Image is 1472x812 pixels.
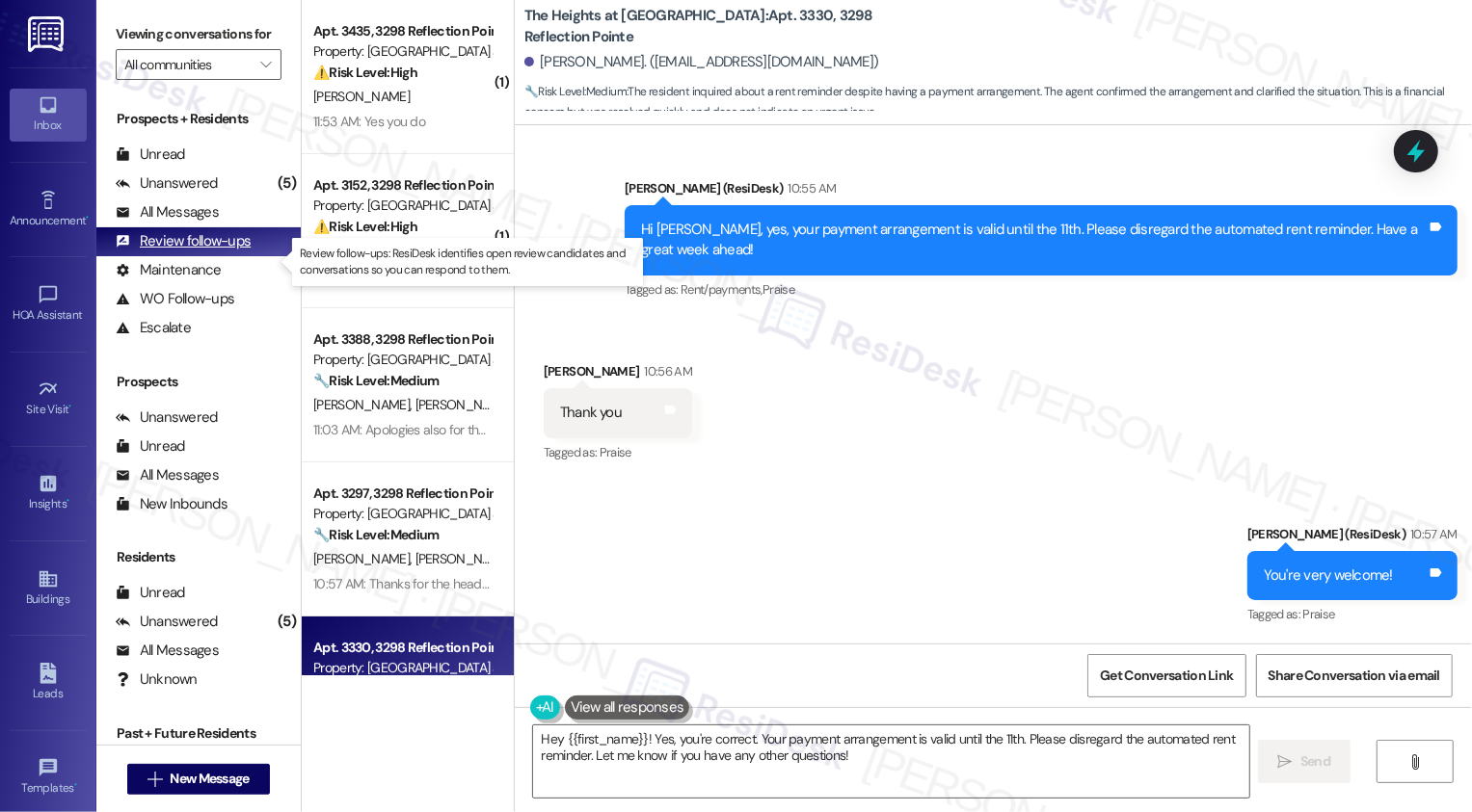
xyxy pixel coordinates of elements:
[273,607,301,637] div: (5)
[116,289,234,309] div: WO Follow-ups
[313,550,415,567] span: [PERSON_NAME]
[524,6,910,47] b: The Heights at [GEOGRAPHIC_DATA]: Apt. 3330, 3298 Reflection Pointe
[625,275,1458,303] div: Tagged as:
[313,218,417,235] strong: ⚠️ Risk Level: High
[1100,666,1233,686] span: Get Conversation Link
[313,526,439,543] strong: 🔧 Risk Level: Medium
[1408,754,1423,770] i: 
[1269,666,1440,686] span: Share Conversation via email
[415,396,511,413] span: [PERSON_NAME]
[544,438,692,466] div: Tagged as:
[1256,654,1453,697] button: Share Conversation via email
[10,563,87,615] a: Buildings
[69,400,72,413] span: •
[524,82,1472,123] span: : The resident inquired about a rent reminder despite having a payment arrangement. The agent con...
[313,658,492,678] div: Property: [GEOGRAPHIC_DATA] at [GEOGRAPHIC_DATA]
[415,550,511,567] span: [PERSON_NAME]
[313,64,417,81] strong: ⚠️ Risk Level: High
[600,444,631,460] span: Praise
[10,89,87,141] a: Inbox
[763,281,794,298] span: Praise
[1303,606,1335,622] span: Praise
[116,173,218,194] div: Unanswered
[96,723,301,744] div: Past + Future Residents
[313,372,439,389] strong: 🔧 Risk Level: Medium
[74,778,77,792] span: •
[313,329,492,350] div: Apt. 3388, 3298 Reflection Pointe
[313,350,492,370] div: Property: [GEOGRAPHIC_DATA] at [GEOGRAPHIC_DATA]
[524,52,879,72] div: [PERSON_NAME]. ([EMAIL_ADDRESS][DOMAIN_NAME])
[544,361,692,388] div: [PERSON_NAME]
[124,49,251,80] input: All communities
[1264,565,1393,586] div: You're very welcome!
[116,19,281,49] label: Viewing conversations for
[10,467,87,519] a: Insights •
[86,211,89,224] span: •
[116,583,185,603] div: Unread
[116,465,219,485] div: All Messages
[313,421,529,438] div: 11:03 AM: Apologies also for the mix up!
[10,657,87,709] a: Leads
[641,220,1427,261] div: Hi [PERSON_NAME], yes, your payment arrangement is valid until the 11th. Please disregard the aut...
[170,769,249,789] span: New Message
[127,764,270,795] button: New Message
[313,504,492,524] div: Property: [GEOGRAPHIC_DATA] at [GEOGRAPHIC_DATA]
[116,318,191,338] div: Escalate
[313,396,415,413] span: [PERSON_NAME]
[313,21,492,41] div: Apt. 3435, 3298 Reflection Pointe
[1258,740,1352,783] button: Send
[524,84,627,99] strong: 🔧 Risk Level: Medium
[313,41,492,62] div: Property: [GEOGRAPHIC_DATA] at [GEOGRAPHIC_DATA]
[116,669,198,690] div: Unknown
[28,16,67,52] img: ResiDesk Logo
[96,547,301,567] div: Residents
[313,175,492,196] div: Apt. 3152, 3298 Reflection Pointe
[313,638,492,658] div: Apt. 3330, 3298 Reflection Pointe
[300,246,635,278] p: Review follow-ups: ResiDesk identifies open review candidates and conversations so you can respon...
[1278,754,1293,770] i: 
[116,494,227,514] div: New Inbounds
[116,231,251,251] div: Review follow-ups
[625,178,1458,205] div: [PERSON_NAME] (ResiDesk)
[313,484,492,504] div: Apt. 3297, 3298 Reflection Pointe
[1247,600,1458,628] div: Tagged as:
[313,113,425,130] div: 11:53 AM: Yes you do
[116,641,219,661] div: All Messages
[116,202,219,223] div: All Messages
[1405,524,1458,544] div: 10:57 AM
[10,751,87,803] a: Templates •
[96,109,301,129] div: Prospects + Residents
[116,144,185,165] div: Unread
[116,260,222,280] div: Maintenance
[10,278,87,330] a: HOA Assistant
[116,612,218,632] div: Unanswered
[1247,524,1458,551] div: [PERSON_NAME] (ResiDesk)
[96,372,301,392] div: Prospects
[784,178,837,198] div: 10:55 AM
[560,403,622,423] div: Thank you
[67,494,69,508] span: •
[273,169,301,198] div: (5)
[681,281,763,298] span: Rent/payments ,
[533,725,1249,798] textarea: Hey {{first_name}}! Yes, you're correct. Your payment arrangement is valid until the 11th. Please...
[313,575,1157,592] div: 10:57 AM: Thanks for the heads-up, [PERSON_NAME]! Sometimes it just takes a little time for the p...
[147,772,162,787] i: 
[313,196,492,216] div: Property: [GEOGRAPHIC_DATA] at [GEOGRAPHIC_DATA]
[10,373,87,425] a: Site Visit •
[313,88,410,105] span: [PERSON_NAME]
[639,361,692,381] div: 10:56 AM
[116,436,185,457] div: Unread
[260,57,271,72] i: 
[1300,751,1330,772] span: Send
[116,407,218,428] div: Unanswered
[1087,654,1245,697] button: Get Conversation Link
